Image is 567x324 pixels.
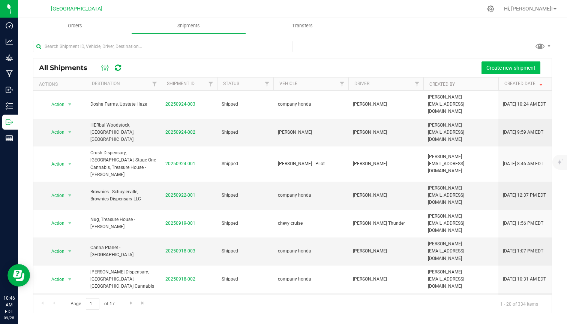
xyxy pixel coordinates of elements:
inline-svg: Dashboard [6,22,13,29]
span: Action [45,274,65,285]
span: select [65,99,75,110]
span: select [65,127,75,137]
a: Transfers [246,18,359,34]
span: 1 - 20 of 334 items [494,298,544,309]
span: company honda [278,248,344,255]
a: 20250919-001 [165,221,195,226]
span: Shipped [222,129,269,136]
inline-svg: Reports [6,134,13,142]
a: 20250922-001 [165,193,195,198]
span: Action [45,246,65,257]
span: Action [45,218,65,228]
a: Go to the next page [126,298,136,308]
span: Dosha Farms, Upstate Haze [90,101,156,108]
div: Manage settings [486,5,495,12]
inline-svg: Inbound [6,86,13,94]
span: Hi, [PERSON_NAME]! [504,6,553,12]
a: 20250918-002 [165,276,195,282]
a: Created Date [504,81,544,86]
button: Create new shipment [481,61,540,74]
span: Brownies - Schuylerville, Brownies Dispensary LLC [90,188,156,203]
span: [PERSON_NAME][EMAIL_ADDRESS][DOMAIN_NAME] [428,153,494,175]
inline-svg: Analytics [6,38,13,45]
a: Vehicle [279,81,297,86]
div: Actions [39,82,83,87]
span: [PERSON_NAME] [353,101,419,108]
a: Filter [148,78,161,90]
span: select [65,190,75,201]
inline-svg: Outbound [6,118,13,126]
th: Destination [86,78,161,91]
span: Action [45,190,65,201]
span: Shipped [222,276,269,283]
span: Shipped [222,101,269,108]
span: [DATE] 1:56 PM EDT [503,220,543,227]
a: Orders [18,18,132,34]
span: HERbal Woodstock, [GEOGRAPHIC_DATA], [GEOGRAPHIC_DATA] [90,122,156,143]
span: select [65,159,75,169]
span: [DATE] 8:46 AM EDT [503,160,543,167]
span: chevy cruise [278,220,344,227]
a: 20250918-003 [165,248,195,254]
inline-svg: Grow [6,54,13,61]
input: 1 [86,298,99,310]
span: Shipments [167,22,210,29]
th: Driver [348,78,423,91]
span: Crush Dispensary, [GEOGRAPHIC_DATA], Stage One Cannabis, Treasure House -[PERSON_NAME] [90,149,156,178]
span: Action [45,159,65,169]
span: [DATE] 9:59 AM EDT [503,129,543,136]
span: [PERSON_NAME][EMAIL_ADDRESS][DOMAIN_NAME] [428,122,494,143]
a: Filter [411,78,423,90]
a: 20250924-003 [165,102,195,107]
span: Page of 17 [64,298,121,310]
span: [DATE] 10:24 AM EDT [503,101,546,108]
span: [PERSON_NAME][EMAIL_ADDRESS][DOMAIN_NAME] [428,269,494,290]
span: [PERSON_NAME] [353,160,419,167]
a: Created By [429,82,455,87]
span: [PERSON_NAME] [353,276,419,283]
span: All Shipments [39,64,95,72]
span: [PERSON_NAME] [353,192,419,199]
span: [PERSON_NAME] - Pilot [278,160,344,167]
span: Shipped [222,192,269,199]
span: select [65,246,75,257]
span: Shipped [222,220,269,227]
span: [PERSON_NAME][EMAIL_ADDRESS][DOMAIN_NAME] [428,240,494,262]
a: Go to the last page [138,298,148,308]
span: [PERSON_NAME] [278,129,344,136]
span: company honda [278,192,344,199]
span: Shipped [222,160,269,167]
a: Filter [261,78,273,90]
inline-svg: Manufacturing [6,70,13,78]
span: Transfers [282,22,323,29]
span: [PERSON_NAME][EMAIL_ADDRESS][DOMAIN_NAME] [428,213,494,234]
span: [DATE] 10:31 AM EDT [503,276,546,283]
a: Filter [336,78,348,90]
span: [PERSON_NAME] [353,248,419,255]
a: 20250924-001 [165,161,195,166]
span: select [65,218,75,228]
span: [PERSON_NAME][EMAIL_ADDRESS][DOMAIN_NAME] [428,94,494,115]
span: Nug, Treasure House -[PERSON_NAME] [90,216,156,230]
span: [DATE] 1:07 PM EDT [503,248,543,255]
span: [PERSON_NAME][EMAIL_ADDRESS][DOMAIN_NAME] [428,185,494,206]
p: 10:46 AM EDT [3,295,15,315]
span: [PERSON_NAME] Thunder [353,220,419,227]
span: Canna Planet - [GEOGRAPHIC_DATA] [90,244,156,258]
span: Action [45,99,65,110]
span: Shipped [222,248,269,255]
p: 09/25 [3,315,15,321]
a: Status [223,81,239,86]
a: Filter [205,78,217,90]
span: [DATE] 12:37 PM EDT [503,192,546,199]
span: [PERSON_NAME] [353,129,419,136]
span: [PERSON_NAME] Dispensary, [GEOGRAPHIC_DATA], [GEOGRAPHIC_DATA] Cannabis [90,269,156,290]
span: select [65,274,75,285]
input: Search Shipment ID, Vehicle, Driver, Destination... [33,41,292,52]
a: Shipment ID [167,81,195,86]
span: company honda [278,101,344,108]
iframe: Resource center [7,264,30,287]
span: Orders [58,22,92,29]
span: [GEOGRAPHIC_DATA] [51,6,102,12]
a: 20250924-002 [165,130,195,135]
